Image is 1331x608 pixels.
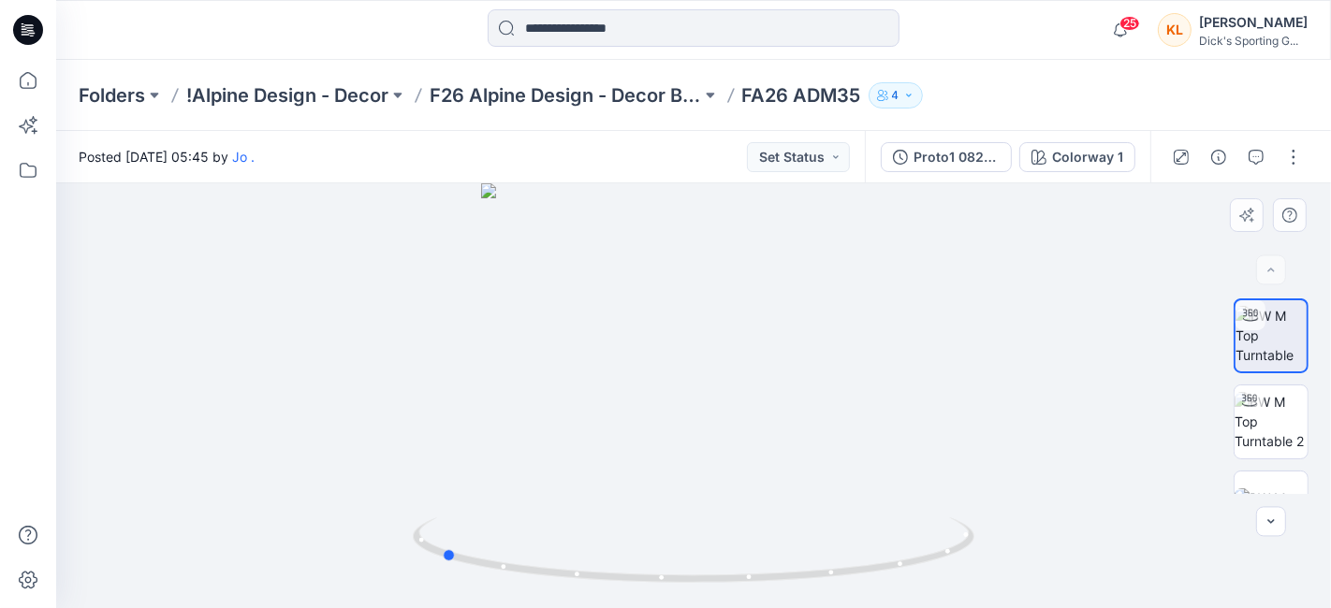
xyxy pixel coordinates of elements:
a: !Alpine Design - Decor [186,82,388,109]
button: Proto1 082125 [881,142,1012,172]
span: Posted [DATE] 05:45 by [79,147,255,166]
div: [PERSON_NAME] [1199,11,1308,34]
div: KL [1158,13,1192,47]
div: Dick's Sporting G... [1199,34,1308,48]
img: BW M Top Front [1235,488,1308,528]
span: 25 [1119,16,1140,31]
button: 4 [869,82,923,109]
img: BW M Top Turntable 2 [1235,392,1308,451]
a: Folders [79,82,145,109]
button: Colorway 1 [1019,142,1135,172]
button: Details [1204,142,1234,172]
img: BW M Top Turntable [1236,306,1307,365]
p: FA26 ADM35 [742,82,861,109]
p: 4 [892,85,900,106]
a: Jo . [232,149,255,165]
a: F26 Alpine Design - Decor Board [430,82,701,109]
div: Colorway 1 [1052,147,1123,167]
div: Proto1 082125 [914,147,1000,167]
